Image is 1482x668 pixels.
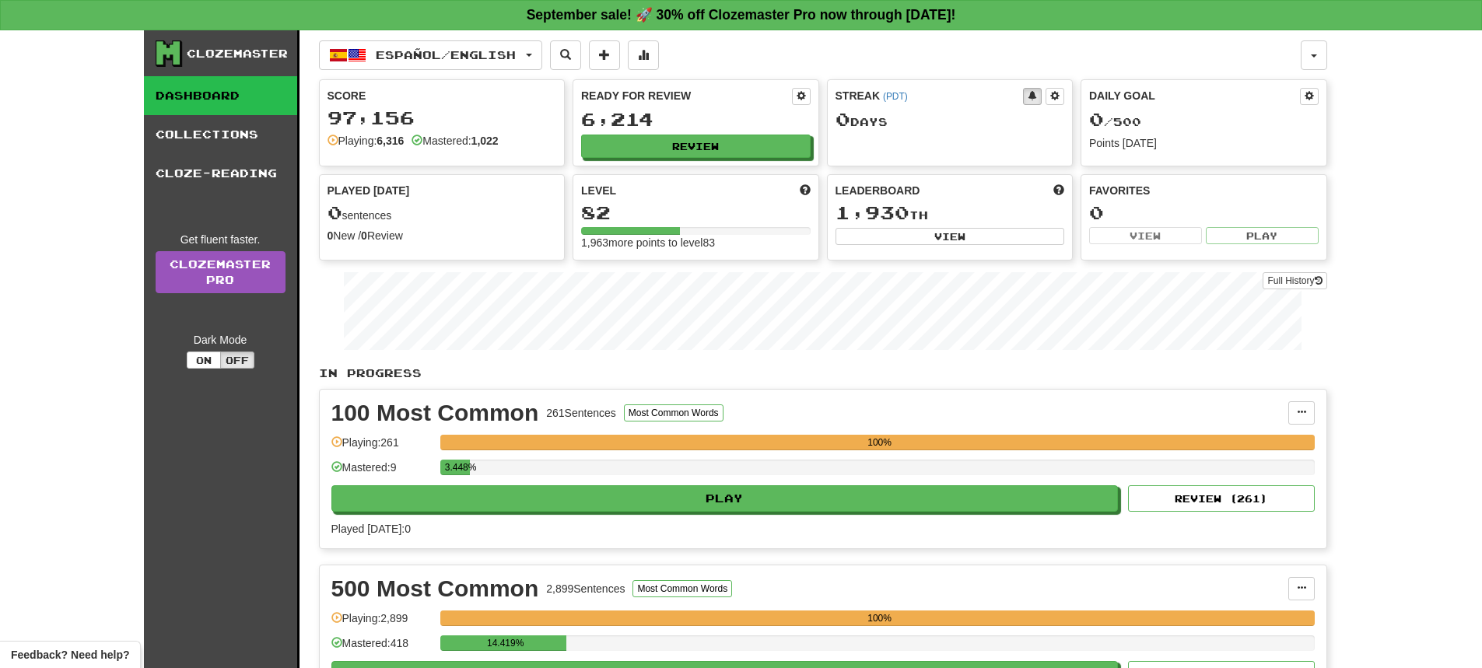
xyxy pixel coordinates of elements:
div: 6,214 [581,110,811,129]
div: Daily Goal [1089,88,1300,105]
div: 261 Sentences [546,405,616,421]
span: This week in points, UTC [1053,183,1064,198]
button: Most Common Words [632,580,732,597]
div: 97,156 [328,108,557,128]
strong: 1,022 [471,135,499,147]
strong: 0 [361,229,367,242]
a: Collections [144,115,297,154]
div: th [836,203,1065,223]
div: Mastered: [412,133,498,149]
div: 3.448% [445,460,471,475]
button: More stats [628,40,659,70]
button: Most Common Words [624,404,723,421]
span: Score more points to level up [800,183,811,198]
strong: 6,316 [377,135,404,147]
div: Favorites [1089,183,1319,198]
div: sentences [328,203,557,223]
button: Play [1206,227,1319,244]
button: Español/English [319,40,542,70]
span: Español / English [376,48,516,61]
div: Mastered: 418 [331,635,433,661]
span: Open feedback widget [11,647,129,663]
span: 0 [836,108,850,130]
div: 1,963 more points to level 83 [581,235,811,250]
div: 100% [445,435,1315,450]
button: Add sentence to collection [589,40,620,70]
span: / 500 [1089,115,1141,128]
div: Playing: 261 [331,435,433,460]
button: Play [331,485,1119,512]
button: Review (261) [1128,485,1315,512]
div: 2,899 Sentences [546,581,625,596]
div: Dark Mode [156,332,286,348]
strong: 0 [328,229,334,242]
a: Dashboard [144,76,297,115]
div: New / Review [328,228,557,243]
div: Mastered: 9 [331,460,433,485]
div: Clozemaster [187,46,288,61]
div: Score [328,88,557,103]
p: In Progress [319,365,1327,381]
button: Off [220,351,254,369]
span: Level [581,183,616,198]
div: 82 [581,203,811,222]
span: 1,930 [836,201,909,223]
div: 100% [445,610,1315,626]
div: Get fluent faster. [156,232,286,247]
div: Playing: 2,899 [331,610,433,636]
a: (PDT) [883,91,908,102]
div: 0 [1089,203,1319,222]
span: Played [DATE]: 0 [331,523,411,535]
button: Search sentences [550,40,581,70]
div: Points [DATE] [1089,135,1319,151]
button: Full History [1263,272,1326,289]
div: 500 Most Common [331,577,539,600]
span: 0 [1089,108,1104,130]
span: Played [DATE] [328,183,410,198]
button: Review [581,135,811,158]
div: Day s [836,110,1065,130]
span: 0 [328,201,342,223]
strong: September sale! 🚀 30% off Clozemaster Pro now through [DATE]! [527,7,956,23]
div: 14.419% [445,635,566,651]
div: Ready for Review [581,88,792,103]
div: Streak [836,88,1024,103]
div: 100 Most Common [331,401,539,425]
span: Leaderboard [836,183,920,198]
button: View [836,228,1065,245]
button: On [187,351,221,369]
button: View [1089,227,1202,244]
a: ClozemasterPro [156,251,286,293]
a: Cloze-Reading [144,154,297,193]
div: Playing: [328,133,405,149]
